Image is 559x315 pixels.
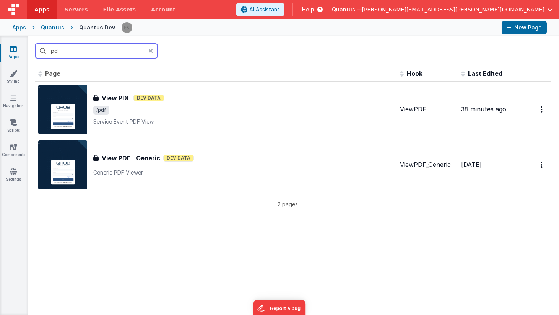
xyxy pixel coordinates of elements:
button: New Page [502,21,547,34]
button: Options [536,157,548,173]
span: /pdf [93,106,109,115]
p: Generic PDF Viewer [93,169,394,176]
span: Last Edited [468,70,502,77]
button: AI Assistant [236,3,284,16]
h3: View PDF [102,93,130,103]
span: Servers [65,6,88,13]
span: Quantus — [332,6,362,13]
div: Quantus Dev [79,24,115,31]
h3: View PDF - Generic [102,153,160,163]
span: File Assets [103,6,136,13]
span: AI Assistant [249,6,279,13]
span: Dev Data [133,95,164,101]
span: Page [45,70,60,77]
div: ViewPDF_Generic [400,160,455,169]
span: Help [302,6,314,13]
span: [DATE] [461,161,482,168]
span: Apps [34,6,49,13]
span: 38 minutes ago [461,105,506,113]
input: Search pages, id's ... [35,44,158,58]
div: ViewPDF [400,105,455,114]
p: 2 pages [35,200,540,208]
button: Quantus — [PERSON_NAME][EMAIL_ADDRESS][PERSON_NAME][DOMAIN_NAME] [332,6,553,13]
button: Options [536,101,548,117]
div: Quantus [41,24,64,31]
div: Apps [12,24,26,31]
img: 2445f8d87038429357ee99e9bdfcd63a [122,22,132,33]
p: Service Event PDF View [93,118,394,126]
span: Hook [407,70,422,77]
span: Dev Data [163,155,194,162]
span: [PERSON_NAME][EMAIL_ADDRESS][PERSON_NAME][DOMAIN_NAME] [362,6,544,13]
